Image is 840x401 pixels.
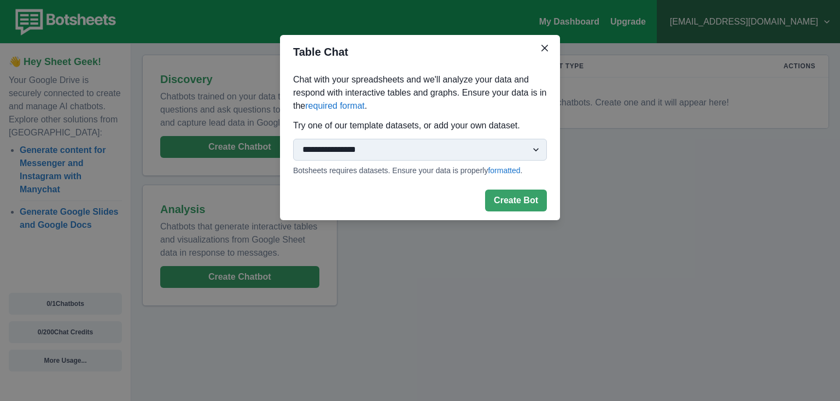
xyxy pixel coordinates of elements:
[536,39,553,57] button: Close
[305,101,365,110] a: required format
[293,73,547,113] p: Chat with your spreadsheets and we'll analyze your data and respond with interactive tables and g...
[293,119,547,132] p: Try one of our template datasets, or add your own dataset.
[293,165,547,176] p: Botsheets requires datasets. Ensure your data is properly .
[280,35,560,69] header: Table Chat
[488,166,520,175] a: formatted
[485,190,547,211] button: Create Bot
